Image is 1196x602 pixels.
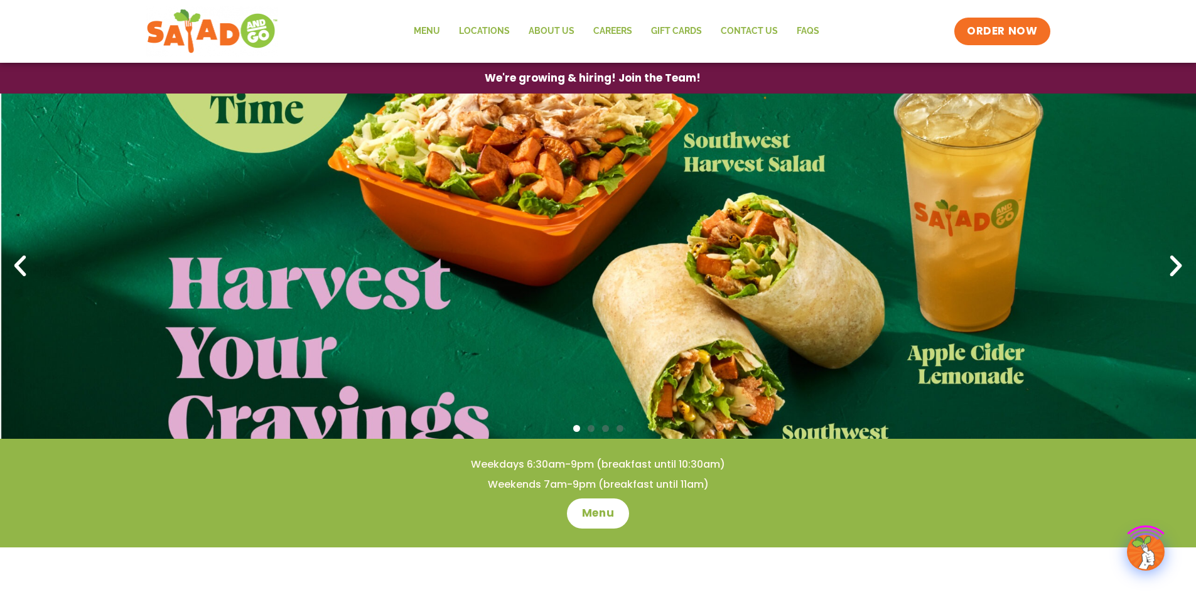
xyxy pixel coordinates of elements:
img: new-SAG-logo-768×292 [146,6,279,56]
a: ORDER NOW [954,18,1050,45]
span: ORDER NOW [967,24,1037,39]
span: Go to slide 2 [588,425,595,432]
span: Go to slide 3 [602,425,609,432]
div: Previous slide [6,252,34,280]
a: Locations [450,17,519,46]
a: GIFT CARDS [642,17,711,46]
a: Careers [584,17,642,46]
span: Go to slide 1 [573,425,580,432]
a: About Us [519,17,584,46]
span: We're growing & hiring! Join the Team! [485,73,701,83]
span: Menu [582,506,614,521]
a: We're growing & hiring! Join the Team! [466,63,719,93]
h4: Weekends 7am-9pm (breakfast until 11am) [25,478,1171,492]
h4: Weekdays 6:30am-9pm (breakfast until 10:30am) [25,458,1171,471]
nav: Menu [404,17,829,46]
a: Contact Us [711,17,787,46]
a: FAQs [787,17,829,46]
a: Menu [567,498,629,529]
div: Next slide [1162,252,1190,280]
span: Go to slide 4 [617,425,623,432]
a: Menu [404,17,450,46]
